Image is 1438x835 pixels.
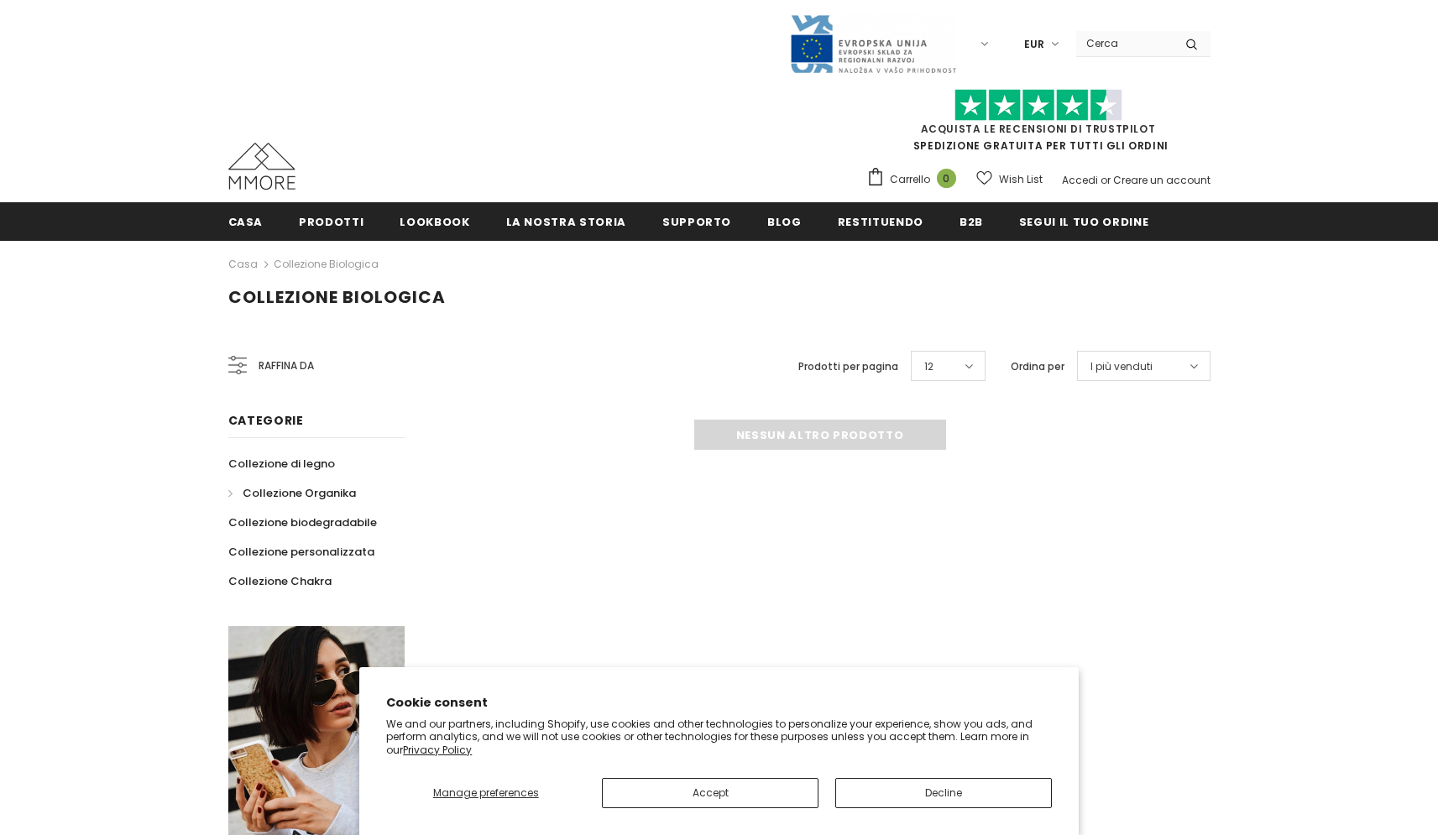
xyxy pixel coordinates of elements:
label: Prodotti per pagina [798,358,898,375]
span: supporto [662,214,731,230]
span: 0 [937,169,956,188]
a: Prodotti [299,202,363,240]
a: Blog [767,202,802,240]
a: Collezione personalizzata [228,537,374,566]
a: Collezione biodegradabile [228,508,377,537]
span: Collezione personalizzata [228,544,374,560]
a: Segui il tuo ordine [1019,202,1148,240]
a: Casa [228,254,258,274]
a: Wish List [976,164,1043,194]
a: Collezione Chakra [228,566,332,596]
span: Raffina da [259,357,314,375]
span: Prodotti [299,214,363,230]
span: La nostra storia [506,214,626,230]
span: Collezione Chakra [228,573,332,589]
a: Accedi [1062,173,1098,187]
span: or [1101,173,1111,187]
a: Creare un account [1113,173,1211,187]
label: Ordina per [1011,358,1064,375]
span: Carrello [890,171,930,188]
a: Casa [228,202,264,240]
button: Accept [602,778,818,808]
a: Lookbook [400,202,469,240]
a: Collezione biologica [274,257,379,271]
span: Blog [767,214,802,230]
button: Decline [835,778,1052,808]
p: We and our partners, including Shopify, use cookies and other technologies to personalize your ex... [386,718,1052,757]
input: Search Site [1076,31,1173,55]
span: B2B [960,214,983,230]
a: Acquista le recensioni di TrustPilot [921,122,1156,136]
a: supporto [662,202,731,240]
a: Restituendo [838,202,923,240]
span: Lookbook [400,214,469,230]
img: Fidati di Pilot Stars [954,89,1122,122]
a: La nostra storia [506,202,626,240]
span: Casa [228,214,264,230]
button: Manage preferences [386,778,585,808]
span: Collezione biologica [228,285,446,309]
h2: Cookie consent [386,694,1052,712]
a: B2B [960,202,983,240]
span: SPEDIZIONE GRATUITA PER TUTTI GLI ORDINI [866,97,1211,153]
a: Javni Razpis [789,36,957,50]
span: Segui il tuo ordine [1019,214,1148,230]
span: Restituendo [838,214,923,230]
a: Carrello 0 [866,167,965,192]
span: Wish List [999,171,1043,188]
span: Collezione di legno [228,456,335,472]
span: Collezione Organika [243,485,356,501]
span: Categorie [228,412,304,429]
img: Casi MMORE [228,143,295,190]
a: Collezione Organika [228,478,356,508]
span: I più venduti [1090,358,1153,375]
a: Collezione di legno [228,449,335,478]
span: Manage preferences [433,785,539,800]
span: EUR [1024,36,1044,53]
a: Privacy Policy [403,743,472,757]
span: Collezione biodegradabile [228,514,377,530]
span: 12 [924,358,933,375]
img: Javni Razpis [789,13,957,75]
